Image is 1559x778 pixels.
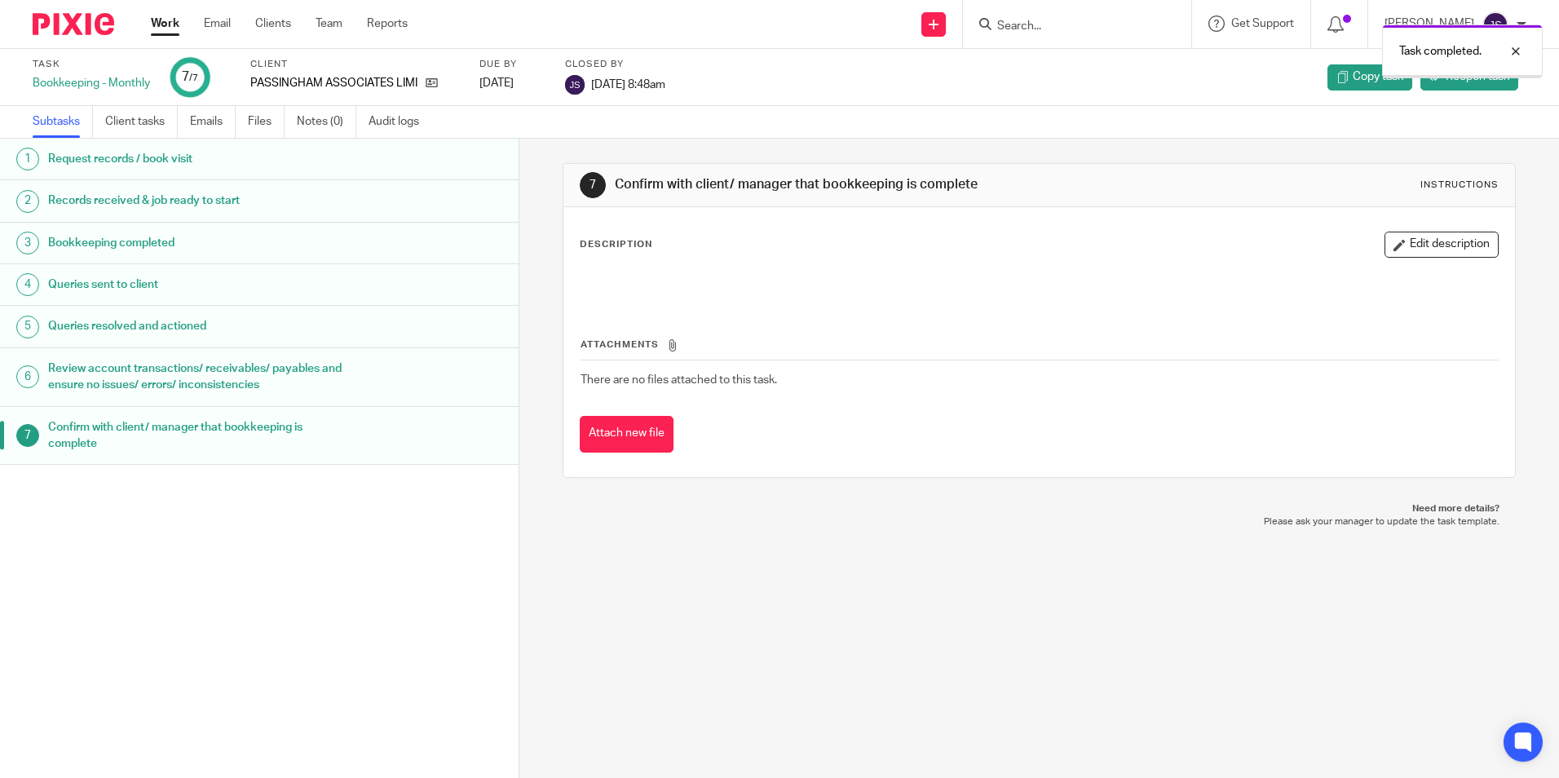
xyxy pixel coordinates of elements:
h1: Queries sent to client [48,272,351,297]
img: svg%3E [1482,11,1508,38]
label: Task [33,58,150,71]
label: Closed by [565,58,665,71]
a: Audit logs [369,106,431,138]
a: Subtasks [33,106,93,138]
div: Instructions [1420,179,1499,192]
span: [DATE] 8:48am [591,78,665,90]
a: Notes (0) [297,106,356,138]
a: Clients [255,15,291,32]
div: Bookkeeping - Monthly [33,75,150,91]
div: 5 [16,316,39,338]
div: 2 [16,190,39,213]
h1: Bookkeeping completed [48,231,351,255]
button: Edit description [1385,232,1499,258]
a: Reports [367,15,408,32]
a: Work [151,15,179,32]
div: 7 [580,172,606,198]
h1: Queries resolved and actioned [48,314,351,338]
h1: Confirm with client/ manager that bookkeeping is complete [615,176,1074,193]
img: Pixie [33,13,114,35]
span: There are no files attached to this task. [581,374,777,386]
a: Emails [190,106,236,138]
img: svg%3E [565,75,585,95]
div: 7 [16,424,39,447]
div: 3 [16,232,39,254]
div: 1 [16,148,39,170]
div: 4 [16,273,39,296]
p: Description [580,238,652,251]
span: Attachments [581,340,659,349]
h1: Confirm with client/ manager that bookkeeping is complete [48,415,351,457]
p: PASSINGHAM ASSOCIATES LIMITED [250,75,417,91]
p: Task completed. [1399,43,1482,60]
div: [DATE] [479,75,545,91]
label: Client [250,58,459,71]
div: 6 [16,365,39,388]
small: /7 [189,73,198,82]
a: Client tasks [105,106,178,138]
h1: Records received & job ready to start [48,188,351,213]
p: Please ask your manager to update the task template. [579,515,1499,528]
h1: Review account transactions/ receivables/ payables and ensure no issues/ errors/ inconsistencies [48,356,351,398]
p: Need more details? [579,502,1499,515]
label: Due by [479,58,545,71]
button: Attach new file [580,416,674,453]
a: Email [204,15,231,32]
div: 7 [182,68,198,86]
a: Team [316,15,342,32]
h1: Request records / book visit [48,147,351,171]
a: Files [248,106,285,138]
